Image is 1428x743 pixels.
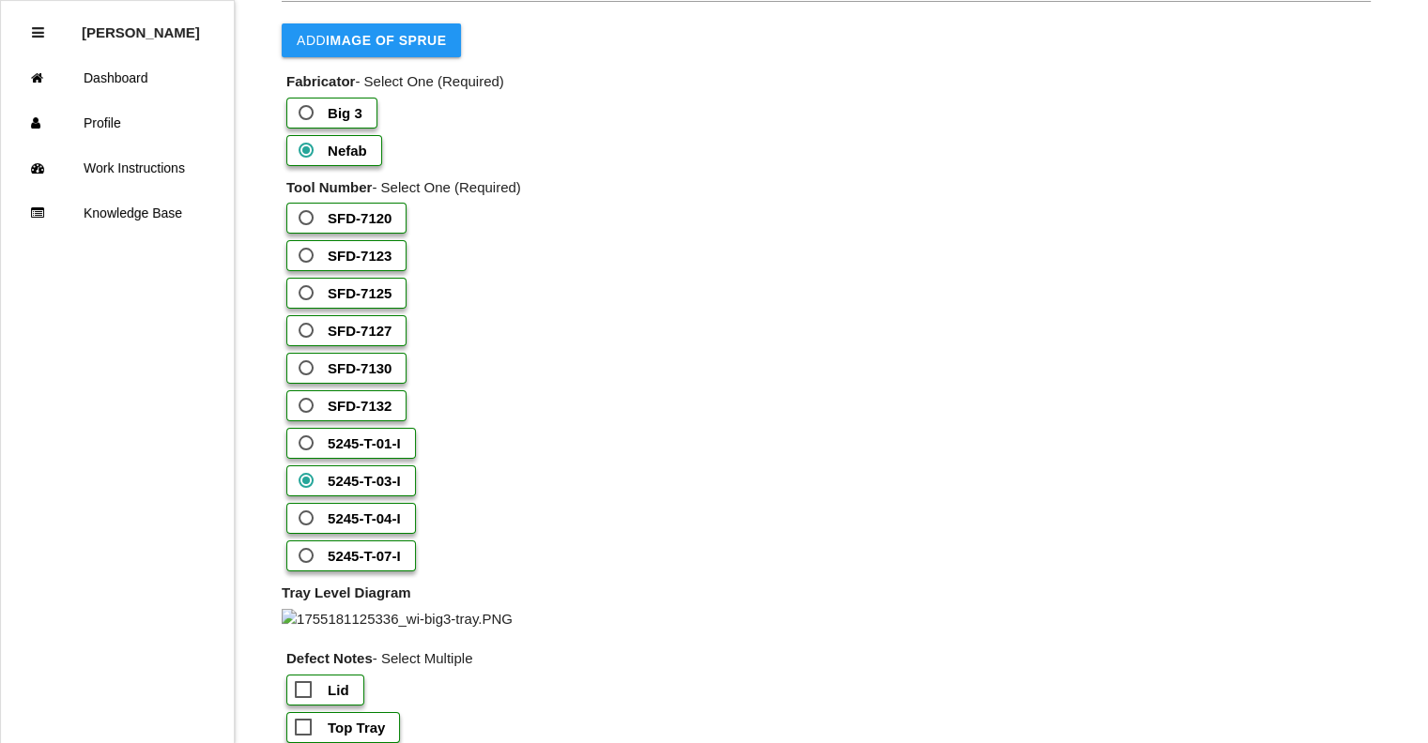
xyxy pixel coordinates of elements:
[1,55,234,100] a: Dashboard
[328,360,392,376] b: SFD-7130
[282,177,1371,199] p: - Select One (Required)
[1,145,234,190] a: Work Instructions
[328,548,401,564] b: 5245-T-07-I
[1,100,234,145] a: Profile
[328,285,392,301] b: SFD-7125
[282,23,461,57] button: AddImage of Sprue
[328,720,385,735] b: Top Tray
[282,609,513,630] img: 1755181125336_wi-big3-tray.PNG
[328,682,349,698] b: Lid
[328,323,392,339] b: SFD-7127
[328,473,401,489] b: 5245-T-03-I
[328,210,392,226] b: SFD-7120
[286,650,373,666] b: Defect Notes
[286,73,355,89] b: Fabricator
[286,179,372,195] b: Tool Number
[282,71,1371,93] p: - Select One (Required)
[1,190,234,235] a: Knowledge Base
[328,143,367,159] b: Nefab
[328,248,392,264] b: SFD-7123
[82,10,200,40] p: Dawn Gardner
[328,510,401,526] b: 5245-T-04-I
[328,435,401,451] b: 5245-T-01-I
[326,33,446,48] b: Image of Sprue
[32,10,44,55] div: Close
[282,584,411,600] b: Tray Level Diagram
[328,105,362,121] b: Big 3
[282,648,1371,670] p: - Select Multiple
[328,398,392,414] b: SFD-7132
